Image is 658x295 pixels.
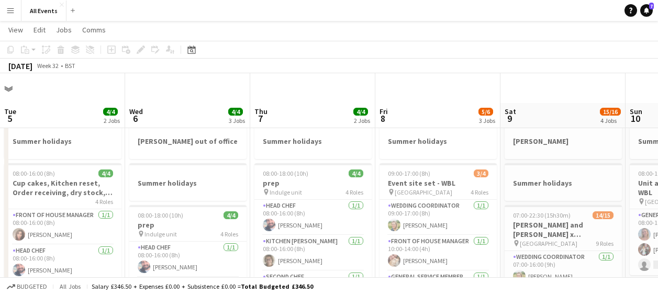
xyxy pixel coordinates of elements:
[254,107,267,116] span: Thu
[17,283,47,290] span: Budgeted
[138,211,183,219] span: 08:00-18:00 (10h)
[82,25,106,35] span: Comms
[353,108,368,116] span: 4/4
[98,169,113,177] span: 4/4
[65,62,75,70] div: BST
[593,211,614,219] span: 14/15
[78,23,110,37] a: Comms
[380,107,388,116] span: Fri
[520,240,577,247] span: [GEOGRAPHIC_DATA]
[241,282,313,290] span: Total Budgeted £346.50
[220,230,238,238] span: 4 Roles
[505,137,622,146] h3: [PERSON_NAME]
[505,107,516,116] span: Sat
[254,137,372,146] h3: Summer holidays
[56,25,72,35] span: Jobs
[380,200,497,235] app-card-role: Wedding Coordinator1/109:00-17:00 (8h)[PERSON_NAME]
[129,178,247,188] h3: Summer holidays
[129,121,247,159] app-job-card: [PERSON_NAME] out of office
[474,169,488,177] span: 3/4
[224,211,238,219] span: 4/4
[479,117,495,124] div: 3 Jobs
[349,169,363,177] span: 4/4
[229,117,245,124] div: 3 Jobs
[478,108,493,116] span: 5/6
[503,112,516,124] span: 9
[380,121,497,159] app-job-card: Summer holidays
[103,108,118,116] span: 4/4
[345,188,363,196] span: 4 Roles
[4,137,121,146] h3: Summer holidays
[4,107,16,116] span: Tue
[8,61,32,71] div: [DATE]
[5,281,49,292] button: Budgeted
[630,107,642,116] span: Sun
[600,117,620,124] div: 4 Jobs
[128,112,143,124] span: 6
[505,178,622,188] h3: Summer holidays
[395,188,452,196] span: [GEOGRAPHIC_DATA]
[21,1,66,21] button: All Events
[505,220,622,239] h3: [PERSON_NAME] and [PERSON_NAME] x [STREET_ADDRESS]
[270,188,302,196] span: Indulge unit
[513,211,571,219] span: 07:00-22:30 (15h30m)
[104,117,120,124] div: 2 Jobs
[254,121,372,159] app-job-card: Summer holidays
[254,178,372,188] h3: prep
[505,251,622,287] app-card-role: Wedding Coordinator1/107:00-16:00 (9h)[PERSON_NAME]
[129,107,143,116] span: Wed
[649,3,654,9] span: 7
[4,178,121,197] h3: Cup cakes, Kitchen reset, Order receiving, dry stock, bread and cake day
[35,62,61,70] span: Week 32
[380,235,497,271] app-card-role: Front of House Manager1/110:00-14:00 (4h)[PERSON_NAME]
[253,112,267,124] span: 7
[34,25,46,35] span: Edit
[263,169,308,177] span: 08:00-18:00 (10h)
[129,242,247,277] app-card-role: Head Chef1/108:00-16:00 (8h)[PERSON_NAME]
[13,169,55,177] span: 08:00-16:00 (8h)
[380,178,497,188] h3: Event site set - WBL
[129,220,247,230] h3: prep
[640,4,653,17] a: 7
[388,169,430,177] span: 09:00-17:00 (8h)
[29,23,50,37] a: Edit
[600,108,621,116] span: 15/16
[505,163,622,201] app-job-card: Summer holidays
[228,108,243,116] span: 4/4
[380,137,497,146] h3: Summer holidays
[505,121,622,159] app-job-card: [PERSON_NAME]
[129,163,247,201] app-job-card: Summer holidays
[354,117,370,124] div: 2 Jobs
[3,112,16,124] span: 5
[4,209,121,245] app-card-role: Front of House Manager1/108:00-16:00 (8h)[PERSON_NAME]
[4,245,121,280] app-card-role: Head Chef1/108:00-16:00 (8h)[PERSON_NAME]
[52,23,76,37] a: Jobs
[4,23,27,37] a: View
[129,137,247,146] h3: [PERSON_NAME] out of office
[471,188,488,196] span: 4 Roles
[596,240,614,247] span: 9 Roles
[254,235,372,271] app-card-role: Kitchen [PERSON_NAME]1/108:00-16:00 (8h)[PERSON_NAME]
[92,282,313,290] div: Salary £346.50 + Expenses £0.00 + Subsistence £0.00 =
[58,282,83,290] span: All jobs
[254,200,372,235] app-card-role: Head Chef1/108:00-16:00 (8h)[PERSON_NAME]
[8,25,23,35] span: View
[4,121,121,159] app-job-card: Summer holidays
[628,112,642,124] span: 10
[378,112,388,124] span: 8
[95,198,113,206] span: 4 Roles
[144,230,177,238] span: Indulge unit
